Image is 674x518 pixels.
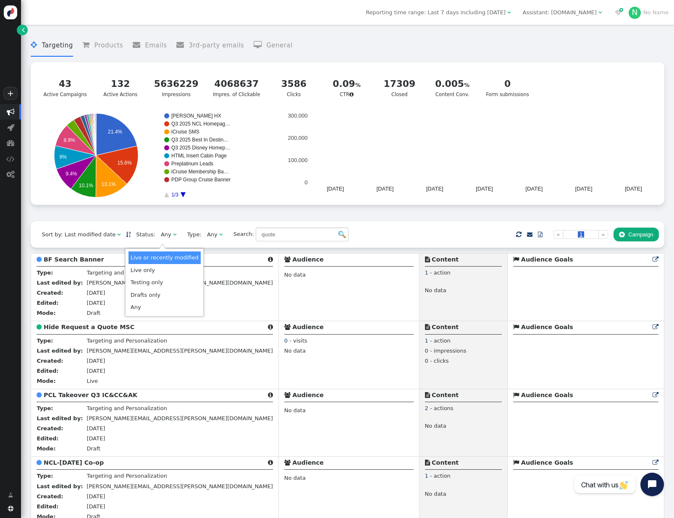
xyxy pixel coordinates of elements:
span:  [7,108,15,116]
b: Type: [37,269,53,276]
span:  [516,230,522,239]
span: 1 [425,269,428,276]
text: 100,000 [288,157,308,163]
text: PDP Group Cruise Banner [171,177,231,183]
td: Any [129,301,201,314]
span:  [8,491,13,500]
span:  [219,232,223,237]
span: No data [425,423,446,431]
b: Audience [292,324,323,330]
div: Closed [380,77,419,98]
a:  [126,231,131,238]
b: Audience [292,459,323,466]
div: 0 [486,77,529,91]
text: 10.1% [79,183,93,188]
text: [DATE] [575,186,593,192]
span: 1 [425,337,428,344]
li: General [254,34,293,57]
span: 0 [425,358,428,364]
span:  [653,256,658,262]
span: Reporting time range: Last 7 days including [DATE] [366,9,506,16]
text: [DATE] [377,186,394,192]
b: NCL-[DATE] Co-op [44,459,104,466]
span:  [117,232,121,237]
span: [DATE] [87,425,105,432]
b: Hide Request a Quote MSC [44,324,134,330]
span:  [425,460,430,466]
span:  [133,41,145,49]
span: Type: [182,230,202,239]
span: 0 [284,337,288,344]
text: 0 [305,179,308,186]
span:  [37,460,42,466]
b: Content [432,256,459,263]
td: Drafts only [129,289,201,301]
text: [DATE] [526,186,543,192]
span: [PERSON_NAME][EMAIL_ADDRESS][PERSON_NAME][DOMAIN_NAME] [87,348,273,354]
span: - clicks [430,358,449,364]
span:  [513,256,519,262]
a: 132Active Actions [97,73,144,103]
span:  [22,26,25,34]
span: No data [284,348,306,354]
li: 3rd-party emails [176,34,244,57]
span:  [6,170,15,178]
input: Find in name/description/rules [256,228,349,242]
td: Live only [129,264,201,277]
text: iCruise SMS [171,129,199,135]
text: iCruise Membership Ba… [171,169,229,175]
span:  [527,232,532,237]
b: Audience Goals [521,459,573,466]
b: Created: [37,425,63,432]
text: 8.9% [64,137,76,143]
text: 13.1% [102,181,116,187]
span:  [513,460,519,466]
b: Content [432,392,459,398]
text: Preplatinum Leads [171,161,213,167]
span: - action [430,269,451,276]
img: logo-icon.svg [4,5,18,19]
text: Q3 2025 Disney Homep… [171,145,230,151]
div: Sort by: Last modified date [42,230,115,239]
span: Targeting and Personalization [87,473,167,479]
text: 9% [60,154,67,160]
a:  [17,25,27,35]
span: - action [430,473,451,479]
span:  [176,41,189,49]
span: No data [284,407,306,413]
span: - action [430,337,451,344]
text: 200,000 [288,135,308,141]
text: [DATE] [625,186,642,192]
span:  [425,256,430,262]
a:  [653,324,658,330]
div: Assistant: [DOMAIN_NAME] [523,8,597,17]
b: Audience Goals [521,324,573,330]
div: 0.09 [328,77,366,91]
span:  [37,324,42,330]
a:  [527,231,532,238]
span:  [284,460,291,466]
svg: A chart. [285,113,658,197]
div: 0.005 [433,77,472,91]
td: Testing only [129,276,201,289]
span:  [425,392,430,398]
span: Targeting and Personalization [87,405,167,411]
div: A chart. [36,113,285,197]
span:  [7,139,15,147]
span: [DATE] [87,290,105,296]
a: « [553,230,563,239]
b: Content [432,324,459,330]
b: Created: [37,493,63,500]
span: Targeting and Personalization [87,337,167,344]
span:  [349,92,354,97]
text: [PERSON_NAME] HX [171,113,221,119]
a: 3586Clicks [270,73,317,103]
span:  [284,256,291,262]
span: 1 [425,473,428,479]
span: [DATE] [87,493,105,500]
a: 17309Closed [375,73,423,103]
text: [DATE] [327,186,344,192]
span:  [653,324,658,330]
text: 21.4% [108,129,122,135]
li: Targeting [31,34,73,57]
